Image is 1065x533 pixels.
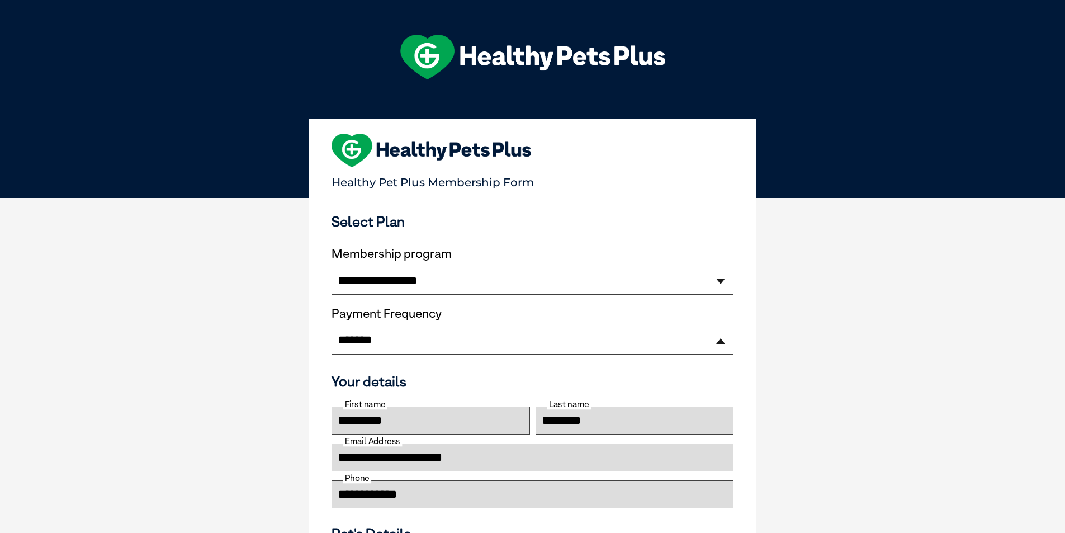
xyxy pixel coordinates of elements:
[332,373,733,390] h3: Your details
[332,134,531,167] img: heart-shape-hpp-logo-large.png
[400,35,665,79] img: hpp-logo-landscape-green-white.png
[332,306,442,321] label: Payment Frequency
[343,473,371,483] label: Phone
[332,171,733,189] p: Healthy Pet Plus Membership Form
[332,247,733,261] label: Membership program
[547,399,591,409] label: Last name
[343,436,402,446] label: Email Address
[343,399,387,409] label: First name
[332,213,733,230] h3: Select Plan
